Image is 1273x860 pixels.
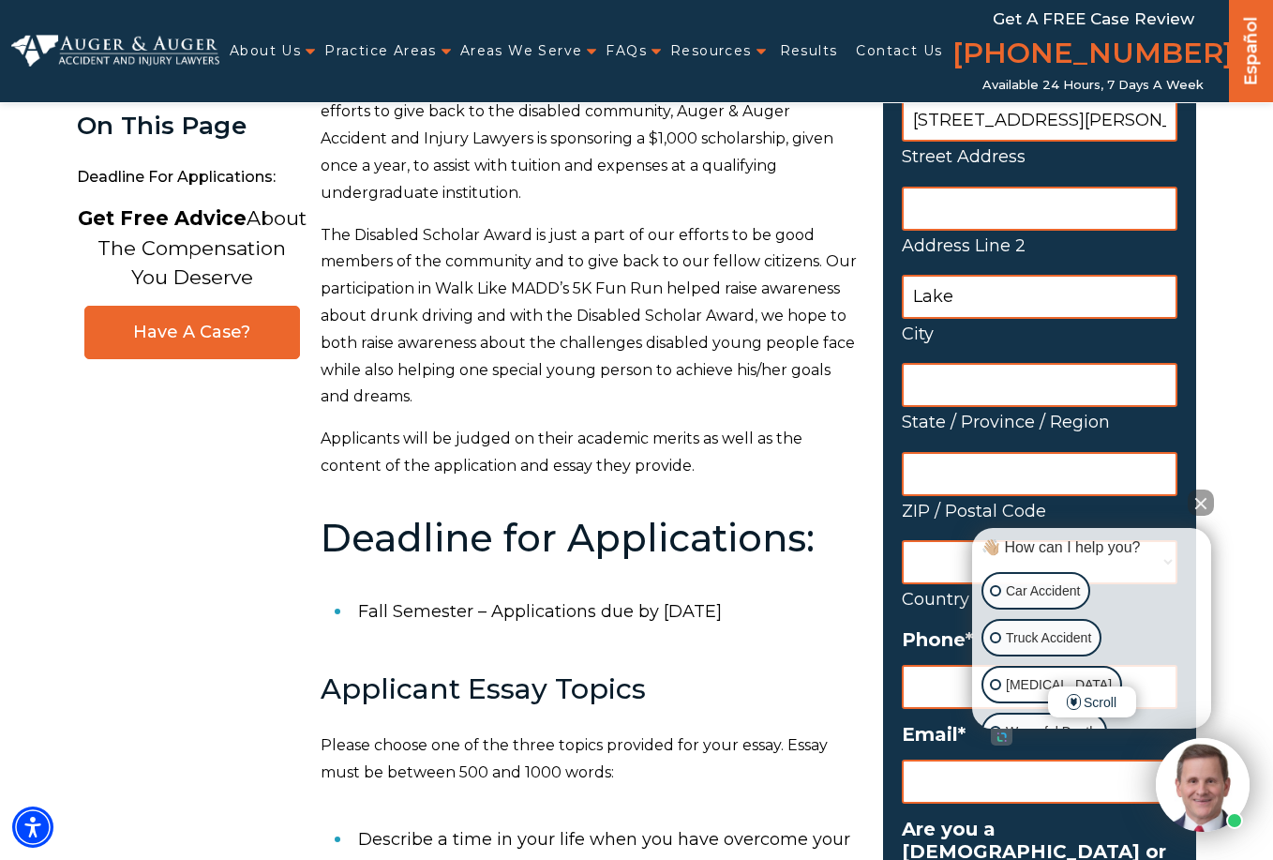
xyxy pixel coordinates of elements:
label: ZIP / Postal Code [902,496,1177,526]
a: Have A Case? [84,306,300,359]
img: Intaker widget Avatar [1156,738,1250,832]
button: Close Intaker Chat Widget [1188,490,1214,516]
a: Practice Areas [324,32,437,70]
p: Wrongful Death [1006,720,1097,744]
div: On This Page [77,113,307,140]
p: Please choose one of the three topics provided for your essay. Essay must be between 500 and 1000... [321,732,861,787]
p: The Disabled Scholar Award is just a part of our efforts to be good members of the community and ... [321,222,861,412]
span: Scroll [1048,686,1136,717]
label: State / Province / Region [902,407,1177,437]
img: Auger & Auger Accident and Injury Lawyers Logo [11,35,219,67]
a: Open intaker chat [991,729,1012,746]
span: Available 24 Hours, 7 Days a Week [982,78,1204,93]
label: City [902,319,1177,349]
p: [MEDICAL_DATA] [1006,673,1112,697]
label: Phone [902,628,1177,651]
p: Truck Accident [1006,626,1091,650]
a: FAQs [606,32,647,70]
span: Deadline for Applications: [77,158,307,197]
p: About The Compensation You Deserve [78,204,307,293]
label: Email [902,723,1177,746]
a: [PHONE_NUMBER] [952,33,1234,78]
label: Street Address [902,142,1177,172]
strong: Get Free Advice [78,206,247,230]
div: 👋🏼 How can I help you? [977,537,1206,558]
span: Get a FREE Case Review [993,9,1194,28]
p: Applicants will be judged on their academic merits as well as the content of the application and ... [321,426,861,480]
a: Areas We Serve [460,32,583,70]
h3: Applicant Essay Topics [321,673,861,704]
a: Results [780,32,838,70]
li: Fall Semester – Applications due by [DATE] [358,587,861,636]
h2: Deadline for Applications: [321,518,861,559]
span: Have A Case? [104,322,280,343]
a: Contact Us [856,32,942,70]
div: Accessibility Menu [12,807,53,848]
label: Country [902,584,1177,614]
label: Address Line 2 [902,231,1177,261]
a: Resources [670,32,752,70]
p: Car Accident [1006,580,1080,603]
a: About Us [230,32,301,70]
